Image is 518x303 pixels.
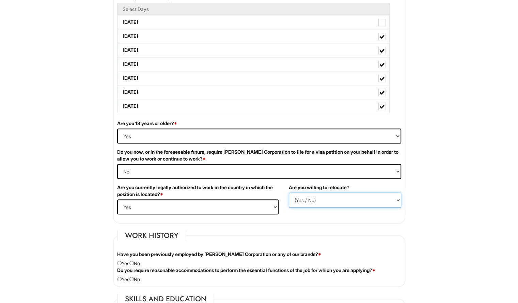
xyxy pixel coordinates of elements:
[112,251,406,267] div: Yes No
[117,164,401,179] select: (Yes / No)
[117,128,401,143] select: (Yes / No)
[117,120,177,127] label: Are you 18 years or older?
[117,57,389,71] label: [DATE]
[117,71,389,85] label: [DATE]
[117,15,389,29] label: [DATE]
[117,251,321,258] label: Have you been previously employed by [PERSON_NAME] Corporation or any of our brands?
[117,149,401,162] label: Do you now, or in the foreseeable future, require [PERSON_NAME] Corporation to file for a visa pe...
[117,267,375,274] label: Do you require reasonable accommodations to perform the essential functions of the job for which ...
[289,184,349,191] label: Are you willing to relocate?
[117,99,389,113] label: [DATE]
[112,267,406,283] div: Yes No
[117,199,279,214] select: (Yes / No)
[117,29,389,43] label: [DATE]
[289,193,401,208] select: (Yes / No)
[117,85,389,99] label: [DATE]
[123,6,384,12] h5: Select Days
[117,43,389,57] label: [DATE]
[117,230,186,241] legend: Work History
[117,184,279,198] label: Are you currently legally authorized to work in the country in which the position is located?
